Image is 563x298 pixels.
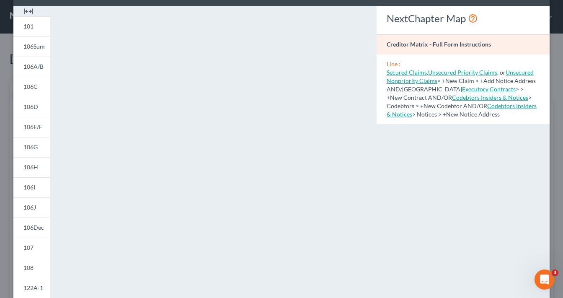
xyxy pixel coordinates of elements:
span: , [387,69,428,76]
img: expand-e0f6d898513216a626fdd78e52531dac95497ffd26381d4c15ee2fc46db09dca.svg [23,6,34,16]
a: 106G [13,137,50,157]
div: NextChapter Map [387,12,540,25]
span: 122A-1 [23,284,43,291]
span: > +New Claim > +Add Notice Address AND/[GEOGRAPHIC_DATA] [387,69,536,93]
span: 106Sum [23,43,45,50]
strong: Creditor Matrix - Full Form Instructions [387,41,491,48]
span: 106G [23,143,38,150]
span: 106A/B [23,63,44,70]
span: 106J [23,204,36,211]
span: , or [428,69,506,76]
a: Secured Claims [387,69,427,76]
a: 106I [13,177,50,197]
span: 107 [23,244,34,251]
span: 106D [23,103,38,110]
a: 106Dec [13,218,50,238]
a: 106H [13,157,50,177]
span: > > +New Contract AND/OR [387,86,524,101]
iframe: Intercom live chat [535,269,555,290]
span: 106C [23,83,38,90]
a: Unsecured Priority Claims [428,69,497,76]
a: 106A/B [13,57,50,77]
a: 108 [13,258,50,278]
span: 3 [552,269,558,276]
span: 108 [23,264,34,271]
span: > Notices > +New Notice Address [387,102,537,118]
a: Codebtors Insiders & Notices [387,102,537,118]
a: Unsecured Nonpriority Claims [387,69,534,84]
span: 106H [23,163,38,171]
a: 122A-1 [13,278,50,298]
a: 106D [13,97,50,117]
a: 106J [13,197,50,218]
span: 106Dec [23,224,44,231]
span: Line : [387,60,400,67]
a: 106Sum [13,36,50,57]
a: Codebtors Insiders & Notices [452,94,528,101]
span: 106I [23,184,35,191]
span: 101 [23,23,34,30]
a: 107 [13,238,50,258]
a: 101 [13,16,50,36]
span: 106E/F [23,123,42,130]
a: 106C [13,77,50,97]
span: > Codebtors > +New Codebtor AND/OR [387,94,532,109]
a: 106E/F [13,117,50,137]
a: Executory Contracts [462,86,516,93]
